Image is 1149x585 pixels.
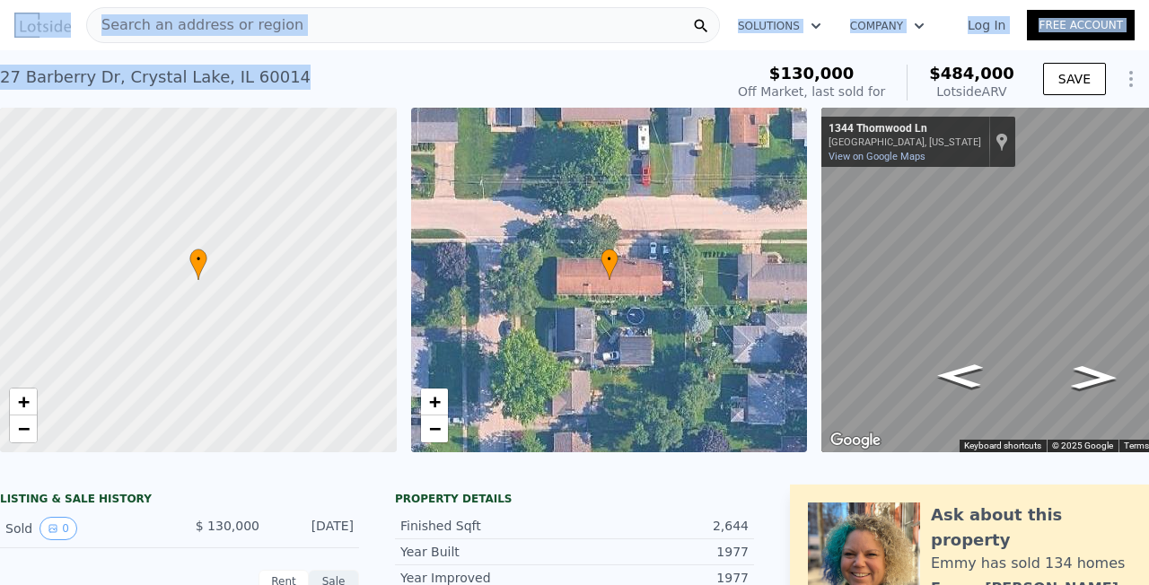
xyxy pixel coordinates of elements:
span: − [18,417,30,440]
div: Finished Sqft [400,517,574,535]
div: 2,644 [574,517,749,535]
button: Solutions [724,10,836,42]
div: Off Market, last sold for [738,83,885,100]
a: Terms [1124,441,1149,450]
span: + [18,390,30,413]
a: View on Google Maps [829,151,925,162]
div: [GEOGRAPHIC_DATA], [US_STATE] [829,136,981,148]
a: Zoom in [421,389,448,415]
div: Year Built [400,543,574,561]
span: Search an address or region [87,14,303,36]
path: Go West, Thornwood Ln [1052,360,1137,395]
div: [DATE] [274,517,354,540]
path: Go East, Thornwood Ln [917,358,1003,393]
a: Free Account [1027,10,1135,40]
div: 1344 Thornwood Ln [829,122,981,136]
div: 1977 [574,543,749,561]
div: Property details [395,492,754,506]
button: Company [836,10,939,42]
div: • [601,249,618,280]
span: © 2025 Google [1052,441,1113,450]
span: • [189,251,207,267]
span: $ 130,000 [196,519,259,533]
div: Emmy has sold 134 homes [931,553,1125,574]
img: Lotside [14,13,71,38]
button: Show Options [1113,61,1149,97]
div: Ask about this property [931,502,1131,553]
button: View historical data [39,517,77,540]
button: Keyboard shortcuts [964,440,1041,452]
a: Show location on map [996,132,1008,152]
span: • [601,251,618,267]
span: + [428,390,440,413]
a: Zoom out [10,415,37,442]
a: Open this area in Google Maps (opens a new window) [826,429,885,452]
button: SAVE [1043,63,1106,95]
a: Log In [946,16,1027,34]
a: Zoom out [421,415,448,442]
img: Google [826,429,885,452]
div: Sold [5,517,165,540]
span: − [428,417,440,440]
span: $484,000 [929,64,1014,83]
span: $130,000 [769,64,855,83]
div: • [189,249,207,280]
div: Lotside ARV [929,83,1014,100]
a: Zoom in [10,389,37,415]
